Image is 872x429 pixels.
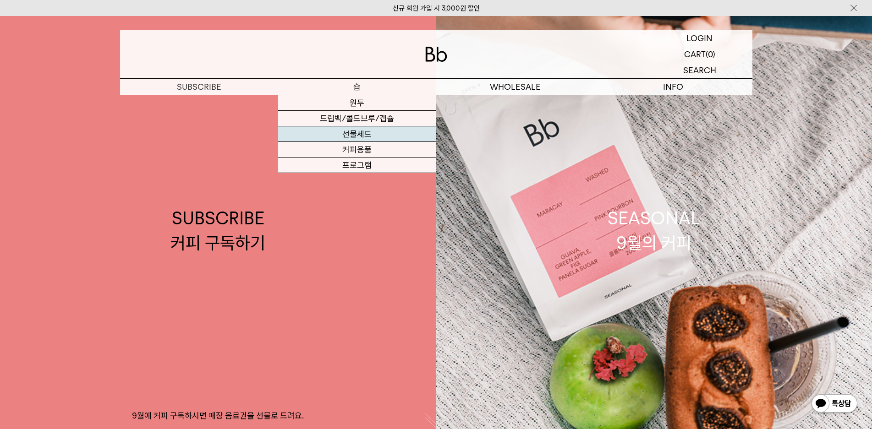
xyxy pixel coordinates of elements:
[425,47,447,62] img: 로고
[647,46,752,62] a: CART (0)
[608,206,700,255] div: SEASONAL 9월의 커피
[683,62,716,78] p: SEARCH
[120,79,278,95] a: SUBSCRIBE
[633,101,872,429] iframe: 모든 방문자 대상 노출
[278,95,436,111] a: 원두
[647,30,752,46] a: LOGIN
[278,79,436,95] a: 숍
[684,46,706,62] p: CART
[278,126,436,142] a: 선물세트
[686,30,713,46] p: LOGIN
[278,142,436,157] a: 커피용품
[393,4,480,12] a: 신규 회원 가입 시 3,000원 할인
[706,46,715,62] p: (0)
[170,206,265,255] div: SUBSCRIBE 커피 구독하기
[594,79,752,95] p: INFO
[278,157,436,173] a: 프로그램
[436,79,594,95] p: WHOLESALE
[278,111,436,126] a: 드립백/콜드브루/캡슐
